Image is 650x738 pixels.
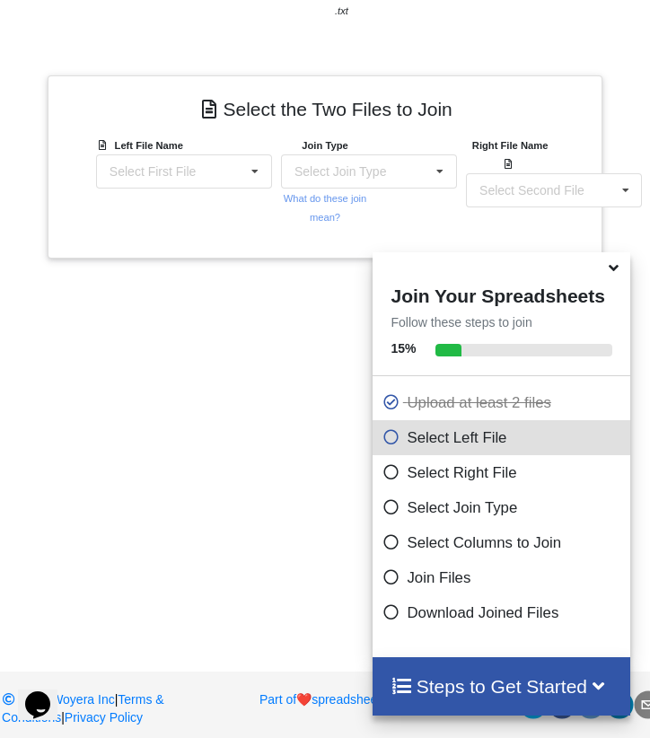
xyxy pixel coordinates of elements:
b: Right File Name [472,140,549,170]
b: Join Type [302,140,347,151]
a: Part ofheartspreadsheets! [259,692,391,707]
h4: Join Your Spreadsheets [373,280,630,307]
a: Privacy Policy [65,710,143,725]
iframe: chat widget [18,666,75,720]
p: | | [2,690,207,726]
b: 15 % [391,341,416,356]
b: Left File Name [115,140,183,151]
div: reddit [576,690,605,719]
p: Follow these steps to join [373,313,630,331]
a: 2025Woyera Inc [2,692,115,707]
div: Select First File [110,165,196,178]
p: Upload at least 2 files [382,391,626,414]
p: Select Columns to Join [382,532,626,554]
h4: Select the Two Files to Join [61,89,589,129]
p: Download Joined Files [382,602,626,624]
p: Select Join Type [382,496,626,519]
span: heart [296,692,312,707]
small: What do these join mean? [284,193,367,223]
a: Terms & Conditions [2,692,164,725]
p: Join Files [382,567,626,589]
h4: Steps to Get Started [391,675,612,698]
div: Select Second File [479,184,584,197]
p: Select Left File [382,426,626,449]
div: facebook [548,690,576,719]
div: Select Join Type [294,165,386,178]
div: twitter [519,690,548,719]
p: Select Right File [382,461,626,484]
div: linkedin [605,690,634,719]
